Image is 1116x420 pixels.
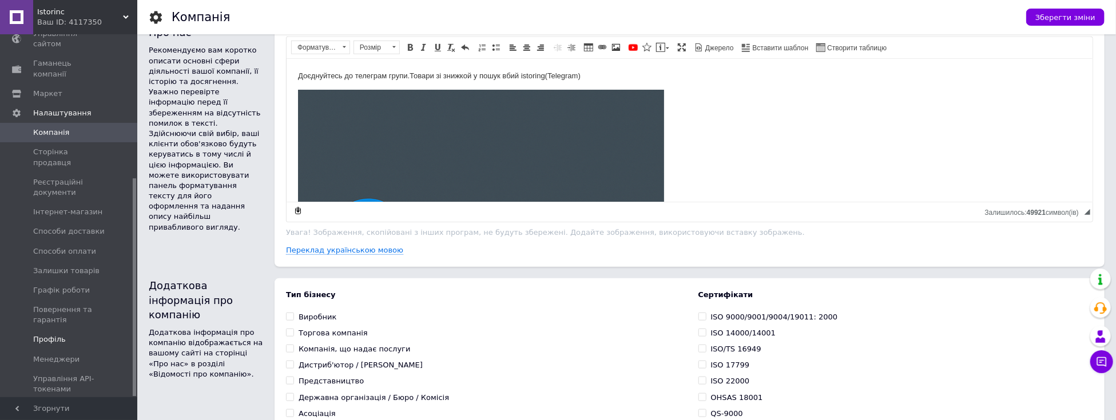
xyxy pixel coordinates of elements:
div: Державна організація / Бюро / Комісія [299,393,449,403]
span: 49921 [1027,209,1046,217]
a: Максимізувати [676,41,688,54]
span: Створити таблицю [825,43,887,53]
span: Залишки товарів [33,266,100,276]
b: Тип бізнесу [286,290,681,300]
span: Розмір [354,41,388,54]
span: Менеджери [33,354,80,365]
div: Компанія, що надає послуги [299,344,411,354]
a: Зображення [610,41,622,54]
a: Видалити форматування [445,41,458,54]
span: Потягніть для зміни розмірів [1085,209,1090,215]
span: Способи оплати [33,246,96,257]
a: Підкреслений (Ctrl+U) [431,41,444,54]
a: Вставити/Редагувати посилання (Ctrl+L) [596,41,609,54]
div: Асоціація [299,409,336,419]
span: Реєстраційні документи [33,177,106,198]
div: OHSAS 18001 [711,393,763,403]
span: Способи доставки [33,226,105,237]
a: Вставити шаблон [740,41,811,54]
span: Джерело [704,43,734,53]
a: Зменшити відступ [551,41,564,54]
a: Зробити резервну копію зараз [292,205,304,217]
span: Профіль [33,334,66,345]
span: Повернення та гарантія [33,305,106,325]
p: Увага! Зображення, скопійовані з інших програм, не будуть збережені. Додайте зображення, використ... [286,228,1093,237]
iframe: Редактор, B6EA513F-DD8C-4A09-B1A5-3131BABD49D8 [287,59,1093,202]
a: Переклад українською мовою [286,246,403,255]
a: Вставити повідомлення [654,41,671,54]
div: Представництво [299,376,364,386]
div: ISO 17799 [711,360,750,370]
a: Жирний (Ctrl+B) [404,41,416,54]
a: Додати відео з YouTube [627,41,640,54]
div: Ваш ID: 4117350 [37,17,137,27]
div: ISO 9000/9001/9004/19011: 2000 [711,312,838,322]
div: ISO 14000/14001 [711,328,776,338]
h1: Компанія [172,10,230,24]
body: Редактор, B6EA513F-DD8C-4A09-B1A5-3131BABD49D8 [11,11,795,401]
span: Сторінка продавця [33,147,106,167]
a: Джерело [693,41,736,54]
a: По центру [521,41,533,54]
span: Компанія [33,127,69,138]
a: По лівому краю [507,41,519,54]
span: Налаштування [33,108,92,118]
span: Гаманець компанії [33,58,106,79]
a: Вставити/видалити нумерований список [476,41,489,54]
div: Кiлькiсть символiв [985,206,1085,217]
span: Зберегти зміни [1035,13,1095,22]
a: Вставити/видалити маркований список [490,41,502,54]
div: ISO 22000 [711,376,750,386]
button: Чат з покупцем [1090,350,1113,373]
div: Додаткова інформація про компанію відображається на вашому сайті на сторінці «Про нас» в розділі ... [149,327,263,379]
span: Вставити шаблон [751,43,809,53]
span: Управління сайтом [33,29,106,49]
span: Графік роботи [33,285,90,295]
a: Повернути (Ctrl+Z) [459,41,471,54]
div: ISO/TS 16949 [711,344,761,354]
span: Маркет [33,89,62,99]
div: Рекомендуємо вам коротко описати основні сфери діяльності вашої компанії, її історію та досягненн... [149,45,263,232]
span: Управління API-токенами [33,374,106,394]
p: Доєднуйтесь до телеграм групи.Товари зі знижкой у пошук вбий istoring(Telegram) [11,11,795,23]
span: Інтернет-магазин [33,207,102,217]
div: Виробник [299,312,336,322]
div: QS-9000 [711,409,743,419]
div: Торгова компанія [299,328,368,338]
a: Курсив (Ctrl+I) [418,41,430,54]
span: Istorinc [37,7,123,17]
a: Розмір [354,41,400,54]
a: Створити таблицю [815,41,888,54]
a: Вставити іконку [641,41,653,54]
a: Форматування [291,41,350,54]
div: Додаткова інформація про компанію [149,278,263,322]
b: Сертифікати [698,290,1094,300]
button: Зберегти зміни [1026,9,1105,26]
div: Дистриб'ютор / [PERSON_NAME] [299,360,423,370]
a: По правому краю [534,41,547,54]
a: Збільшити відступ [565,41,578,54]
a: Таблиця [582,41,595,54]
span: Форматування [292,41,339,54]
